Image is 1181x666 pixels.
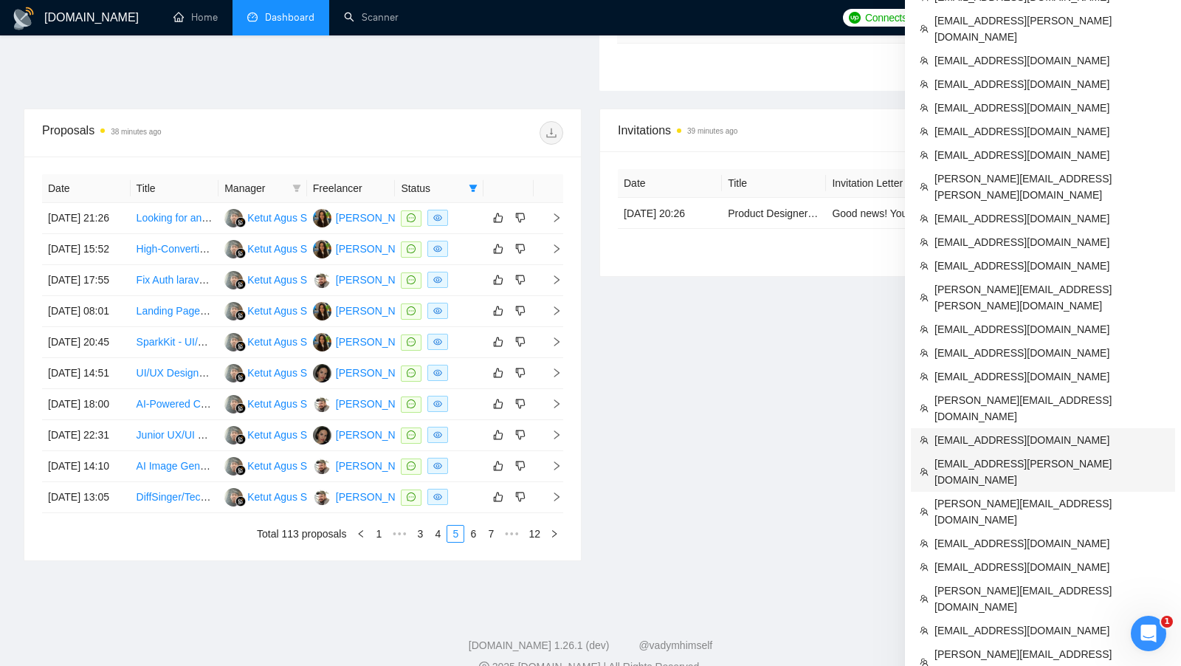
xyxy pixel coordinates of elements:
span: [PERSON_NAME][EMAIL_ADDRESS][DOMAIN_NAME] [934,583,1166,615]
span: right [540,492,562,502]
a: SparkKit - UI/UX & Web Designer Opportunity [137,336,347,348]
img: AB [313,457,331,476]
span: like [493,460,503,472]
div: [PERSON_NAME] [336,427,421,443]
button: dislike [512,302,529,320]
span: like [493,336,503,348]
span: team [920,467,929,476]
img: KA [224,488,243,507]
span: filter [469,184,478,193]
span: [EMAIL_ADDRESS][DOMAIN_NAME] [934,123,1166,140]
span: team [920,103,929,112]
a: homeHome [173,11,218,24]
a: DK[PERSON_NAME] [313,242,421,254]
span: team [920,56,929,65]
span: dislike [515,429,526,441]
span: left [357,529,365,538]
div: [PERSON_NAME] [336,272,421,288]
span: Dashboard [265,11,314,24]
li: Previous Page [352,525,370,543]
td: Landing Page Design for Expression of Interest Campaign [131,296,219,327]
li: 1 [370,525,388,543]
span: [EMAIL_ADDRESS][DOMAIN_NAME] [934,622,1166,639]
img: gigradar-bm.png [235,279,246,289]
li: 7 [482,525,500,543]
span: dashboard [247,12,258,22]
a: Product Designer (UI/UX) + Front‑End (Bootstrap/jQuery) [728,207,990,219]
div: Ketut Agus Suastika [247,303,340,319]
td: AI Image Generation [131,451,219,482]
span: dislike [515,243,526,255]
span: dislike [515,212,526,224]
button: dislike [512,426,529,444]
button: dislike [512,271,529,289]
img: AB [313,271,331,289]
span: Connects: [865,10,909,26]
button: like [489,333,507,351]
span: message [407,399,416,408]
button: like [489,271,507,289]
span: message [407,430,416,439]
span: like [493,305,503,317]
img: KA [224,240,243,258]
td: [DATE] 21:26 [42,203,131,234]
th: Date [618,169,722,198]
span: ••• [388,525,411,543]
li: Next 5 Pages [500,525,523,543]
a: DiffSinger/TechSinger/NNSVS Vocal Synthesis Expert [137,491,383,503]
button: like [489,364,507,382]
a: DK[PERSON_NAME] [313,211,421,223]
span: [EMAIL_ADDRESS][DOMAIN_NAME] [934,258,1166,274]
span: [EMAIL_ADDRESS][PERSON_NAME][DOMAIN_NAME] [934,13,1166,45]
a: searchScanner [344,11,399,24]
div: Ketut Agus Suastika [247,396,340,412]
button: dislike [512,364,529,382]
img: gigradar-bm.png [235,248,246,258]
span: team [920,80,929,89]
li: 4 [429,525,447,543]
span: message [407,275,416,284]
img: KA [224,426,243,444]
img: gigradar-bm.png [235,434,246,444]
img: AS [313,426,331,444]
img: DK [313,240,331,258]
td: [DATE] 14:10 [42,451,131,482]
img: AS [313,364,331,382]
a: Junior UX/UI Designer - Part-Time [137,429,294,441]
a: 6 [465,526,481,542]
td: DiffSinger/TechSinger/NNSVS Vocal Synthesis Expert [131,482,219,513]
button: dislike [512,333,529,351]
span: right [540,306,562,316]
td: Looking for an expert UX/UI for SAAS dashboard [131,203,219,234]
li: 12 [523,525,545,543]
span: right [540,275,562,285]
span: [EMAIL_ADDRESS][DOMAIN_NAME] [934,345,1166,361]
span: team [920,626,929,635]
span: team [920,238,929,247]
div: Ketut Agus Suastika [247,272,340,288]
iframe: Intercom live chat [1131,616,1166,651]
a: AS[PERSON_NAME] [313,366,421,378]
span: team [920,594,929,603]
td: [DATE] 13:05 [42,482,131,513]
span: [EMAIL_ADDRESS][DOMAIN_NAME] [934,535,1166,552]
div: Ketut Agus Suastika [247,334,340,350]
a: AI-Powered Crypto Token Scanner Development [137,398,359,410]
a: Landing Page Design for Expression of Interest Campaign [137,305,403,317]
td: AI-Powered Crypto Token Scanner Development [131,389,219,420]
td: [DATE] 20:26 [618,198,722,229]
span: eye [433,430,442,439]
button: dislike [512,240,529,258]
div: [PERSON_NAME] [336,489,421,505]
li: Previous 5 Pages [388,525,411,543]
img: logo [12,7,35,30]
td: High-Converting Taboola Landing Page Designer - Investment Client [131,234,219,265]
span: dislike [515,305,526,317]
a: KAKetut Agus Suastika [224,490,340,502]
span: right [540,399,562,409]
button: right [545,525,563,543]
img: gigradar-bm.png [235,465,246,476]
img: KA [224,395,243,413]
li: 5 [447,525,464,543]
span: Invitations [618,121,1139,140]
